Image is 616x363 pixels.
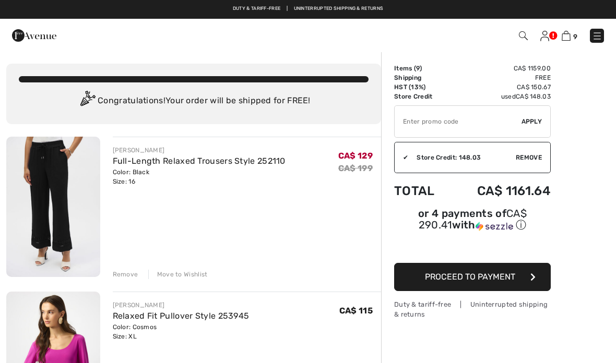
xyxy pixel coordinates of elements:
[113,156,286,166] a: Full-Length Relaxed Trousers Style 252110
[394,299,551,319] div: Duty & tariff-free | Uninterrupted shipping & returns
[522,117,542,126] span: Apply
[394,173,449,209] td: Total
[77,91,98,112] img: Congratulation2.svg
[449,82,551,92] td: CA$ 150.67
[113,322,250,341] div: Color: Cosmos Size: XL
[338,151,373,161] span: CA$ 129
[419,207,527,231] span: CA$ 290.41
[113,167,286,186] div: Color: Black Size: 16
[113,300,250,310] div: [PERSON_NAME]
[113,146,286,155] div: [PERSON_NAME]
[394,263,551,291] button: Proceed to Payment
[19,91,369,112] div: Congratulations! Your order will be shipped for FREE!
[425,272,515,282] span: Proceed to Payment
[592,31,602,41] img: Menu
[416,65,420,72] span: 9
[12,25,56,46] img: 1ère Avenue
[449,64,551,73] td: CA$ 1159.00
[394,73,449,82] td: Shipping
[394,92,449,101] td: Store Credit
[395,106,522,137] input: Promo code
[113,270,138,279] div: Remove
[516,93,551,100] span: CA$ 148.03
[540,31,549,41] img: My Info
[449,92,551,101] td: used
[339,306,373,316] span: CA$ 115
[12,30,56,40] a: 1ère Avenue
[516,153,542,162] span: Remove
[562,29,577,42] a: 9
[408,153,516,162] div: Store Credit: 148.03
[519,31,528,40] img: Search
[395,153,408,162] div: ✔
[394,64,449,73] td: Items ( )
[449,173,551,209] td: CA$ 1161.64
[394,209,551,232] div: or 4 payments of with
[394,209,551,236] div: or 4 payments ofCA$ 290.41withSezzle Click to learn more about Sezzle
[562,31,571,41] img: Shopping Bag
[6,137,100,277] img: Full-Length Relaxed Trousers Style 252110
[476,222,513,231] img: Sezzle
[573,33,577,41] span: 9
[394,236,551,259] iframe: PayPal-paypal
[394,82,449,92] td: HST (13%)
[113,311,250,321] a: Relaxed Fit Pullover Style 253945
[338,163,373,173] s: CA$ 199
[148,270,208,279] div: Move to Wishlist
[449,73,551,82] td: Free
